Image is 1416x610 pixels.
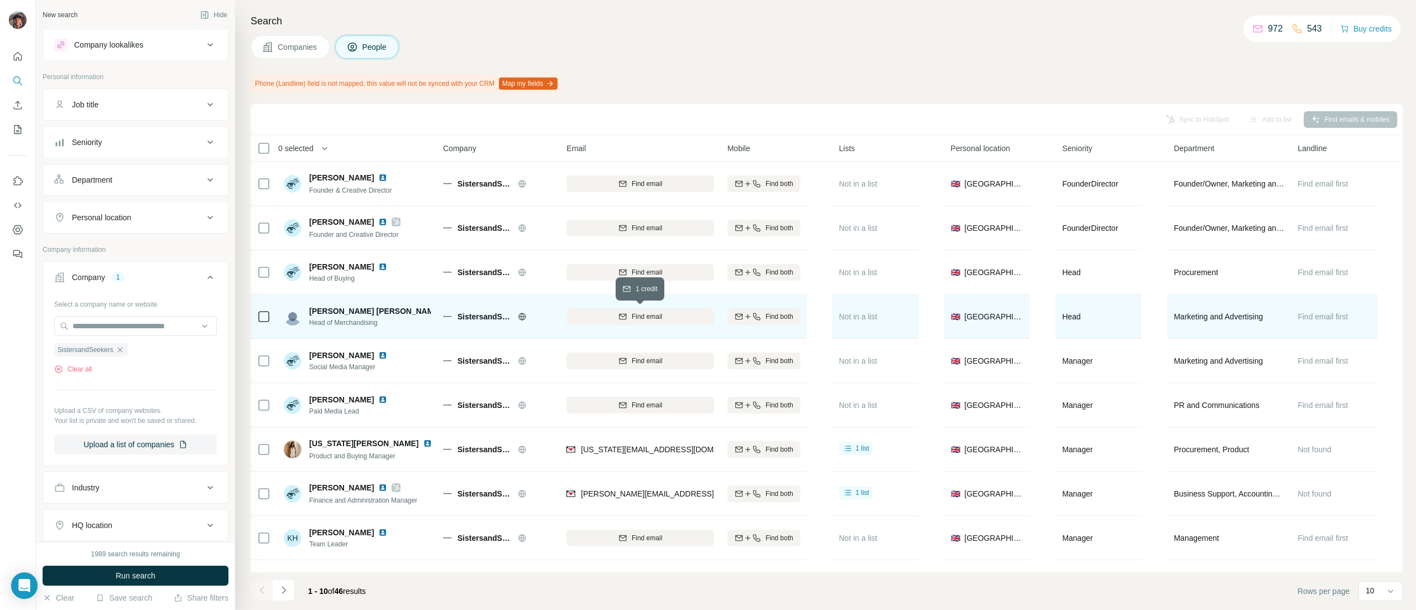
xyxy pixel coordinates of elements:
p: 543 [1307,22,1322,35]
button: HQ location [43,512,228,539]
span: Find email first [1298,268,1348,277]
span: Finance and Administration Manager [309,497,417,504]
img: LinkedIn logo [378,173,387,182]
span: Find both [766,179,793,189]
span: [PERSON_NAME] [309,350,374,361]
span: Procurement [1174,267,1218,278]
button: Share filters [174,592,228,603]
span: Marketing and Advertising [1174,355,1263,366]
span: Find email first [1298,401,1348,410]
span: [PERSON_NAME] [309,482,374,493]
span: Not in a list [839,401,877,410]
p: 972 [1268,22,1283,35]
img: Avatar [284,219,301,237]
span: SistersandSeekers [457,223,512,234]
button: Map my fields [499,77,558,90]
span: Find email [632,267,662,277]
img: Avatar [284,352,301,370]
img: Logo of SistersandSeekers [443,537,452,538]
button: Find email [566,353,714,369]
div: Seniority [72,137,102,148]
span: 🇬🇧 [951,400,960,411]
img: Logo of SistersandSeekers [443,493,452,494]
span: 🇬🇧 [951,267,960,278]
span: Founder/Owner, Marketing and Advertising [1174,223,1284,234]
span: Product and Buying Manager [309,452,395,460]
span: Find email [632,312,662,322]
img: Avatar [284,308,301,325]
span: 0 selected [278,143,314,154]
span: Head [1062,312,1080,321]
span: [GEOGRAPHIC_DATA] [965,223,1024,234]
span: Find email [632,356,662,366]
img: provider findymail logo [566,444,575,455]
span: Seniority [1062,143,1092,154]
button: Company lookalikes [43,32,228,58]
span: Find both [766,444,793,454]
img: Avatar [9,11,27,29]
span: 🇬🇧 [951,444,960,455]
span: Founder and Creative Director [309,231,398,239]
span: Not in a list [839,268,877,277]
span: Department [1174,143,1214,154]
span: Manager [1062,489,1092,498]
button: Upload a list of companies [54,435,217,454]
span: Landline [1298,143,1327,154]
button: Search [9,71,27,91]
span: 1 list [856,443,870,453]
span: SistersandSeekers [457,444,512,455]
span: [PERSON_NAME][EMAIL_ADDRESS][DOMAIN_NAME] [581,489,775,498]
img: LinkedIn logo [378,262,387,271]
span: Manager [1062,356,1092,365]
div: New search [43,10,77,20]
span: Find both [766,356,793,366]
button: Find both [727,220,800,236]
span: Find email [632,533,662,543]
span: Lists [839,143,855,154]
span: 🇬🇧 [951,533,960,544]
span: results [308,587,366,596]
div: Industry [72,482,100,493]
span: Find both [766,223,793,233]
span: [PERSON_NAME] [309,216,374,228]
button: Hide [192,7,235,23]
span: [PERSON_NAME] [309,261,374,272]
button: Save search [96,592,152,603]
button: Find both [727,308,800,325]
span: Business Support, Accounting and Finance [1174,488,1284,499]
img: provider findymail logo [566,488,575,499]
span: Manager [1062,534,1092,542]
button: Buy credits [1340,21,1392,37]
img: LinkedIn logo [409,572,418,581]
span: 🇬🇧 [951,488,960,499]
h4: Search [251,13,1403,29]
img: Avatar [284,175,301,193]
span: [GEOGRAPHIC_DATA] [965,400,1024,411]
span: Procurement, Product [1174,444,1249,455]
span: [GEOGRAPHIC_DATA] [965,444,1024,455]
span: [US_STATE][PERSON_NAME] [309,438,419,449]
p: Personal information [43,72,228,82]
span: [PERSON_NAME] [PERSON_NAME] [309,306,441,317]
span: [US_STATE][EMAIL_ADDRESS][DOMAIN_NAME] [581,445,755,454]
span: Not in a list [839,312,877,321]
span: SistersandSeekers [457,488,512,499]
button: Seniority [43,129,228,156]
div: Company lookalikes [74,39,143,50]
img: LinkedIn logo [378,528,387,537]
img: LinkedIn logo [378,395,387,404]
span: Find both [766,400,793,410]
button: Dashboard [9,220,27,240]
span: 1 - 10 [308,587,328,596]
span: [PERSON_NAME] (Assoc CIPD) [309,572,425,581]
img: Logo of SistersandSeekers [443,448,452,449]
span: [PERSON_NAME] [309,172,374,183]
span: People [362,42,388,53]
span: Run search [116,570,155,581]
span: Find both [766,533,793,543]
span: Not in a list [839,224,877,232]
button: Find both [727,441,800,458]
span: of [328,587,335,596]
span: SistersandSeekers [457,355,512,366]
span: PR and Communications [1174,400,1259,411]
